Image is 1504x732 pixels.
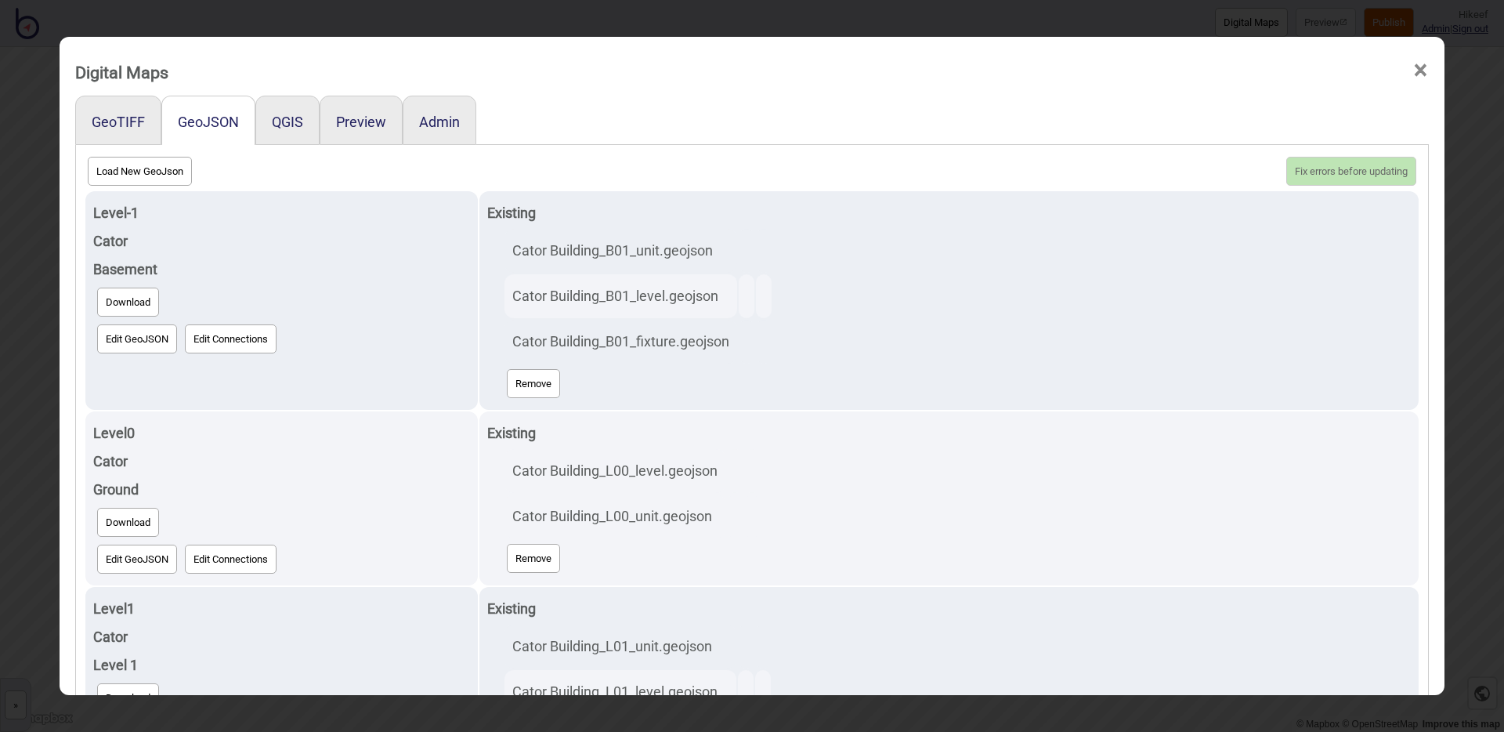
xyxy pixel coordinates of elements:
[93,595,470,623] div: Level 1
[487,205,536,221] strong: Existing
[97,683,159,712] button: Download
[336,114,386,130] button: Preview
[97,508,159,537] button: Download
[181,321,280,357] a: Edit Connections
[181,541,280,578] a: Edit Connections
[178,114,239,130] button: GeoJSON
[97,324,177,353] button: Edit GeoJSON
[88,157,192,186] button: Load New GeoJson
[419,114,460,130] button: Admin
[507,544,560,573] button: Remove
[504,320,737,364] td: Cator Building_B01_fixture.geojson
[1286,157,1416,186] button: Fix errors before updating
[504,449,725,493] td: Cator Building_L00_level.geojson
[185,545,277,574] button: Edit Connections
[93,227,470,255] div: Cator
[93,419,470,448] div: Level 0
[185,324,277,353] button: Edit Connections
[97,545,177,574] button: Edit GeoJSON
[272,114,303,130] button: QGIS
[487,425,536,441] strong: Existing
[93,651,470,679] div: Level 1
[507,369,560,398] button: Remove
[75,56,168,89] div: Digital Maps
[97,288,159,317] button: Download
[93,255,470,284] div: Basement
[1412,45,1429,96] span: ×
[504,625,736,669] td: Cator Building_L01_unit.geojson
[93,476,470,504] div: Ground
[93,623,470,651] div: Cator
[92,114,145,130] button: GeoTIFF
[504,495,725,538] td: Cator Building_L00_unit.geojson
[504,229,737,273] td: Cator Building_B01_unit.geojson
[504,274,737,318] td: Cator Building_B01_level.geojson
[504,670,736,714] td: Cator Building_L01_level.geojson
[93,199,470,227] div: Level -1
[93,448,470,476] div: Cator
[487,600,536,617] strong: Existing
